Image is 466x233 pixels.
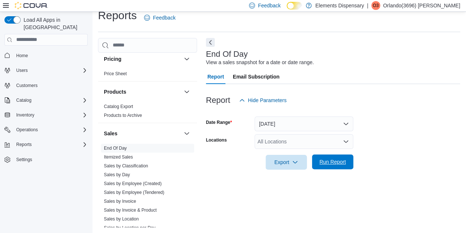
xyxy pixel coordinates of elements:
[104,112,142,118] span: Products to Archive
[104,145,127,151] span: End Of Day
[13,51,88,60] span: Home
[13,140,35,149] button: Reports
[104,190,164,195] a: Sales by Employee (Tendered)
[13,81,41,90] a: Customers
[206,96,230,105] h3: Report
[248,97,287,104] span: Hide Parameters
[319,158,346,166] span: Run Report
[343,139,349,145] button: Open list of options
[104,225,155,230] a: Sales by Location per Day
[104,216,139,222] span: Sales by Location
[104,198,136,204] span: Sales by Invoice
[104,163,148,168] a: Sales by Classification
[104,172,130,178] span: Sales by Day
[104,146,127,151] a: End Of Day
[104,88,181,95] button: Products
[1,95,91,105] button: Catalog
[206,119,232,125] label: Date Range
[1,110,91,120] button: Inventory
[104,208,157,213] a: Sales by Invoice & Product
[1,154,91,165] button: Settings
[258,2,280,9] span: Feedback
[16,112,34,118] span: Inventory
[98,102,197,123] div: Products
[104,199,136,204] a: Sales by Invoice
[206,137,227,143] label: Locations
[104,172,130,177] a: Sales by Day
[104,71,127,76] a: Price Sheet
[16,127,38,133] span: Operations
[1,65,91,76] button: Users
[287,2,302,10] input: Dark Mode
[13,81,88,90] span: Customers
[15,2,48,9] img: Cova
[182,55,191,63] button: Pricing
[104,130,118,137] h3: Sales
[104,113,142,118] a: Products to Archive
[1,80,91,91] button: Customers
[141,10,178,25] a: Feedback
[104,181,162,186] a: Sales by Employee (Created)
[4,47,88,184] nav: Complex example
[153,14,175,21] span: Feedback
[1,139,91,150] button: Reports
[373,1,379,10] span: O3
[255,116,353,131] button: [DATE]
[16,67,28,73] span: Users
[13,111,88,119] span: Inventory
[13,111,37,119] button: Inventory
[236,93,290,108] button: Hide Parameters
[104,55,181,63] button: Pricing
[206,50,248,59] h3: End Of Day
[233,69,280,84] span: Email Subscription
[315,1,364,10] p: Elements Dispensary
[383,1,460,10] p: Orlando(3696) [PERSON_NAME]
[13,96,88,105] span: Catalog
[104,163,148,169] span: Sales by Classification
[13,155,35,164] a: Settings
[104,130,181,137] button: Sales
[367,1,368,10] p: |
[13,51,31,60] a: Home
[104,104,133,109] a: Catalog Export
[16,157,32,163] span: Settings
[206,38,215,47] button: Next
[21,16,88,31] span: Load All Apps in [GEOGRAPHIC_DATA]
[104,216,139,222] a: Sales by Location
[371,1,380,10] div: Orlando(3696) Caver
[16,97,31,103] span: Catalog
[182,87,191,96] button: Products
[1,125,91,135] button: Operations
[13,155,88,164] span: Settings
[104,189,164,195] span: Sales by Employee (Tendered)
[13,66,31,75] button: Users
[16,142,32,147] span: Reports
[312,154,353,169] button: Run Report
[13,125,88,134] span: Operations
[98,69,197,81] div: Pricing
[266,155,307,170] button: Export
[98,8,137,23] h1: Reports
[16,53,28,59] span: Home
[104,88,126,95] h3: Products
[1,50,91,61] button: Home
[207,69,224,84] span: Report
[13,96,34,105] button: Catalog
[104,225,155,231] span: Sales by Location per Day
[104,71,127,77] span: Price Sheet
[270,155,302,170] span: Export
[206,59,314,66] div: View a sales snapshot for a date or date range.
[182,129,191,138] button: Sales
[13,140,88,149] span: Reports
[104,154,133,160] a: Itemized Sales
[13,125,41,134] button: Operations
[104,55,121,63] h3: Pricing
[13,66,88,75] span: Users
[16,83,38,88] span: Customers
